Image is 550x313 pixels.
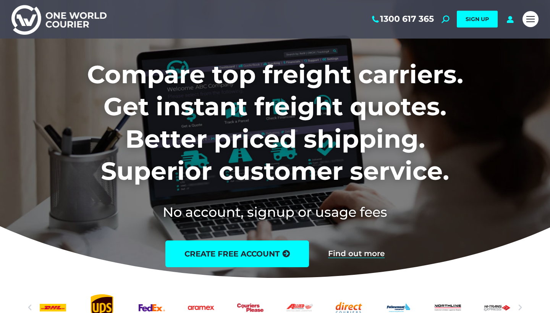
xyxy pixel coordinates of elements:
[165,240,309,267] a: create free account
[370,14,434,24] a: 1300 617 365
[37,203,514,221] h2: No account, signup or usage fees
[11,4,107,35] img: One World Courier
[37,58,514,187] h1: Compare top freight carriers. Get instant freight quotes. Better priced shipping. Superior custom...
[328,250,385,258] a: Find out more
[522,11,539,27] a: Mobile menu icon
[457,11,498,27] a: SIGN UP
[466,16,489,23] span: SIGN UP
